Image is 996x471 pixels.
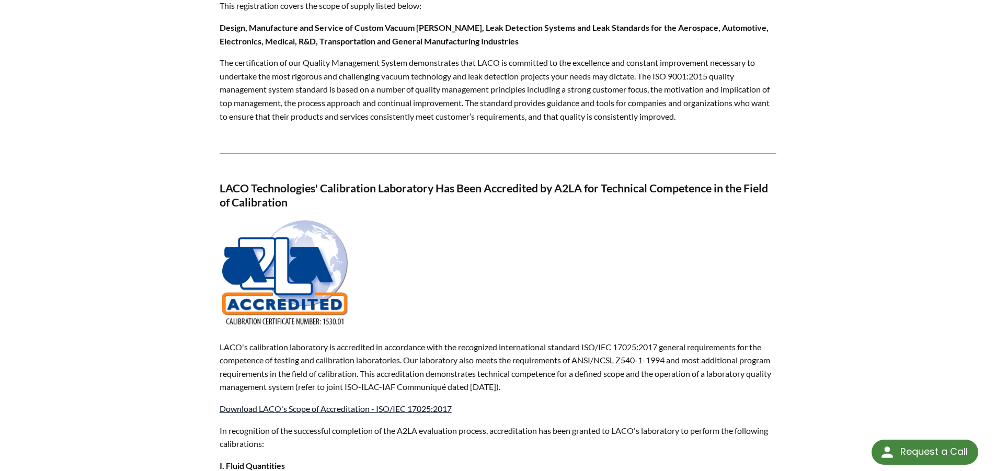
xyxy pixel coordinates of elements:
[220,181,777,210] h3: LACO Technologies' Calibration Laboratory Has Been Accredited by A2LA for Technical Competence in...
[220,56,777,123] p: The certification of our Quality Management System demonstrates that LACO is committed to the exc...
[220,340,777,394] p: LACO's calibration laboratory is accredited in accordance with the recognized international stand...
[872,440,978,465] div: Request a Call
[900,440,968,464] div: Request a Call
[879,444,896,461] img: round button
[220,461,285,470] strong: I. Fluid Quantities
[220,22,769,46] strong: Design, Manufacture and Service of Custom Vacuum [PERSON_NAME], Leak Detection Systems and Leak S...
[220,219,350,328] img: A2LA-ISO 17025 - LACO Technologies
[220,424,777,451] p: In recognition of the successful completion of the A2LA evaluation process, accreditation has bee...
[220,404,452,413] a: Download LACO's Scope of Accreditation - ISO/IEC 17025:2017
